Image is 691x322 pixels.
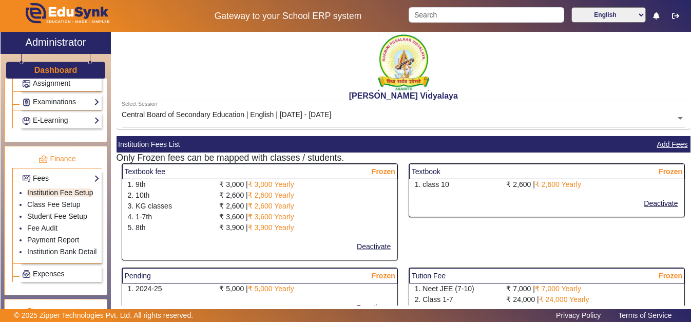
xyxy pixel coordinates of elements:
[27,224,57,232] a: Fee Audit
[409,294,501,305] div: 2. Class 1-7
[643,197,679,210] button: Deactivate
[214,283,397,294] div: ₹ 5,000 |
[39,155,48,164] img: finance.png
[409,305,501,316] div: 3. Class 8-10
[356,301,392,314] button: Deactivate
[656,138,689,151] button: Add Fees
[248,180,294,188] span: ₹ 3,000 Yearly
[535,180,581,188] span: ₹ 2,600 Yearly
[659,166,682,177] span: Frozen
[535,285,581,293] span: ₹ 7,000 Yearly
[378,34,429,91] img: 1f9ccde3-ca7c-4581-b515-4fcda2067381
[33,270,64,278] span: Expenses
[122,201,214,212] div: 3. KG classes
[22,268,100,280] a: Expenses
[248,202,294,210] span: ₹ 2,600 Yearly
[122,100,157,108] div: Select Session
[117,153,690,163] h5: Only Frozen fees can be mapped with classes / students.
[122,222,214,233] div: 5. 8th
[122,212,214,222] div: 4. 1-7th
[179,11,398,22] h5: Gateway to your School ERP system
[214,179,397,190] div: ₹ 3,000 |
[122,164,397,179] mat-card-header: Textbook fee
[22,78,100,89] a: Assignment
[27,200,81,209] a: Class Fee Setup
[1,32,111,54] a: Administrator
[659,271,682,281] span: Frozen
[501,179,684,190] div: ₹ 2,600 |
[214,222,397,233] div: ₹ 3,900 |
[501,305,684,316] div: ₹ 25,000 |
[372,166,395,177] span: Frozen
[23,270,30,278] img: Payroll.png
[409,268,684,283] mat-card-header: Tution Fee
[117,91,690,101] h2: [PERSON_NAME] Vidyalaya
[372,271,395,281] span: Frozen
[122,109,331,120] div: Central Board of Secondary Education | English | [DATE] - [DATE]
[409,7,564,23] input: Search
[248,223,294,232] span: ₹ 3,900 Yearly
[214,190,397,201] div: ₹ 2,600 |
[26,36,86,48] h2: Administrator
[27,248,97,256] a: Institution Bank Detail
[117,136,690,153] mat-card-header: Institution Fees List
[27,212,87,220] a: Student Fee Setup
[33,79,70,87] span: Assignment
[26,308,35,317] img: communication.png
[501,283,684,294] div: ₹ 7,000 |
[409,179,501,190] div: 1. class 10
[122,283,214,294] div: 1. 2024-25
[248,191,294,199] span: ₹ 2,600 Yearly
[27,188,93,197] a: Institution Fee Setup
[248,213,294,221] span: ₹ 3,600 Yearly
[539,295,589,304] span: ₹ 24,000 Yearly
[551,309,606,322] a: Privacy Policy
[613,309,677,322] a: Terms of Service
[23,80,30,88] img: Assignments.png
[248,285,294,293] span: ₹ 5,000 Yearly
[27,236,79,244] a: Payment Report
[12,307,102,317] p: Communication
[409,164,684,179] mat-card-header: Textbook
[122,268,397,283] mat-card-header: Pending
[214,212,397,222] div: ₹ 3,600 |
[501,294,684,305] div: ₹ 24,000 |
[122,179,214,190] div: 1. 9th
[356,240,392,253] button: Deactivate
[214,201,397,212] div: ₹ 2,600 |
[14,310,194,321] p: © 2025 Zipper Technologies Pvt. Ltd. All rights reserved.
[122,190,214,201] div: 2. 10th
[12,154,102,164] p: Finance
[34,65,78,75] a: Dashboard
[409,283,501,294] div: 1. Neet JEE (7-10)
